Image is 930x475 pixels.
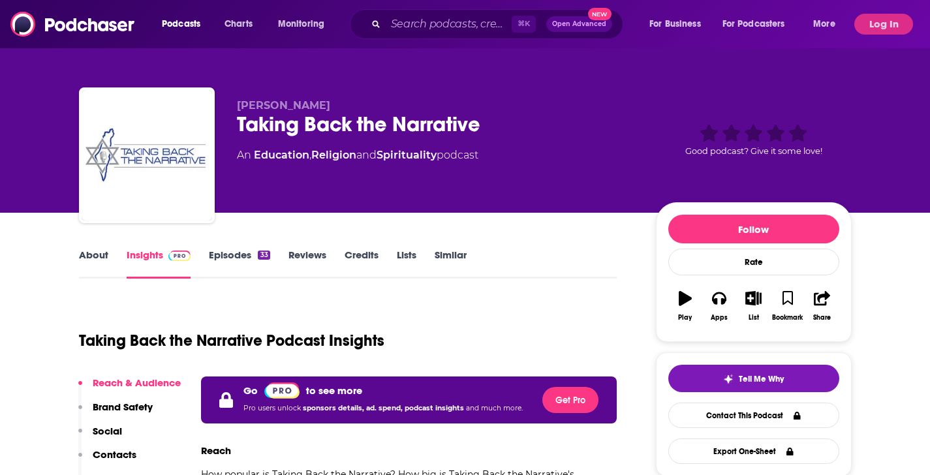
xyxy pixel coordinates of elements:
[237,99,330,112] span: [PERSON_NAME]
[804,14,852,35] button: open menu
[243,384,258,397] p: Go
[714,14,804,35] button: open menu
[668,249,839,275] div: Rate
[649,15,701,33] span: For Business
[656,99,852,180] div: Good podcast? Give it some love!
[237,147,478,163] div: An podcast
[678,314,692,322] div: Play
[546,16,612,32] button: Open AdvancedNew
[209,249,270,279] a: Episodes33
[397,249,416,279] a: Lists
[386,14,512,35] input: Search podcasts, credits, & more...
[749,314,759,322] div: List
[771,283,805,329] button: Bookmark
[588,8,612,20] span: New
[153,14,217,35] button: open menu
[93,425,122,437] p: Social
[711,314,728,322] div: Apps
[739,374,784,384] span: Tell Me Why
[10,12,136,37] img: Podchaser - Follow, Share and Rate Podcasts
[93,376,181,389] p: Reach & Audience
[722,15,785,33] span: For Podcasters
[685,146,822,156] span: Good podcast? Give it some love!
[306,384,362,397] p: to see more
[772,314,803,322] div: Bookmark
[225,15,253,33] span: Charts
[78,425,122,449] button: Social
[216,14,260,35] a: Charts
[243,399,523,418] p: Pro users unlock and much more.
[854,14,913,35] button: Log In
[93,401,153,413] p: Brand Safety
[377,149,437,161] a: Spirituality
[127,249,191,279] a: InsightsPodchaser Pro
[668,438,839,464] button: Export One-Sheet
[702,283,736,329] button: Apps
[309,149,311,161] span: ,
[356,149,377,161] span: and
[552,21,606,27] span: Open Advanced
[435,249,467,279] a: Similar
[813,15,835,33] span: More
[269,14,341,35] button: open menu
[668,215,839,243] button: Follow
[512,16,536,33] span: ⌘ K
[168,251,191,261] img: Podchaser Pro
[78,376,181,401] button: Reach & Audience
[311,149,356,161] a: Religion
[640,14,717,35] button: open menu
[813,314,831,322] div: Share
[288,249,326,279] a: Reviews
[79,249,108,279] a: About
[668,283,702,329] button: Play
[82,90,212,221] img: Taking Back the Narrative
[278,15,324,33] span: Monitoring
[345,249,379,279] a: Credits
[668,365,839,392] button: tell me why sparkleTell Me Why
[78,448,136,472] button: Contacts
[258,251,270,260] div: 33
[79,331,384,350] h1: Taking Back the Narrative Podcast Insights
[362,9,636,39] div: Search podcasts, credits, & more...
[93,448,136,461] p: Contacts
[254,149,309,161] a: Education
[805,283,839,329] button: Share
[78,401,153,425] button: Brand Safety
[542,387,598,413] button: Get Pro
[264,382,300,399] img: Podchaser Pro
[201,444,231,457] h3: Reach
[264,382,300,399] a: Pro website
[723,374,734,384] img: tell me why sparkle
[736,283,770,329] button: List
[162,15,200,33] span: Podcasts
[668,403,839,428] a: Contact This Podcast
[303,404,466,412] span: sponsors details, ad. spend, podcast insights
